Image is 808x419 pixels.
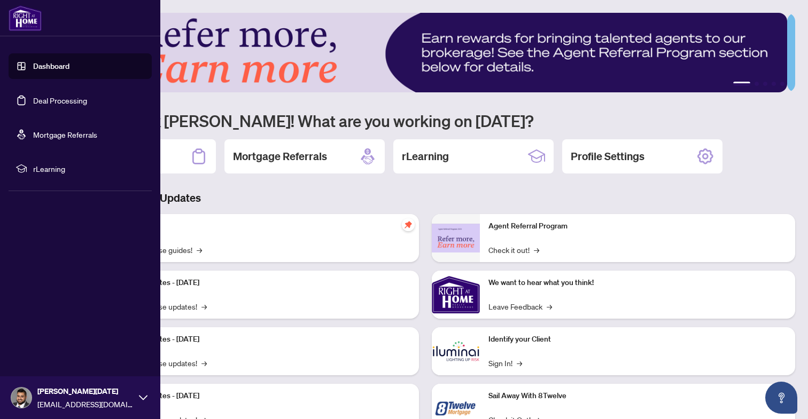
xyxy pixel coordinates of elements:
[432,327,480,375] img: Identify your Client
[33,163,144,175] span: rLearning
[488,390,787,402] p: Sail Away With 8Twelve
[772,82,776,86] button: 4
[488,277,787,289] p: We want to hear what you think!
[37,398,134,410] span: [EMAIL_ADDRESS][DOMAIN_NAME]
[112,277,410,289] p: Platform Updates - [DATE]
[56,13,787,92] img: Slide 0
[432,224,480,253] img: Agent Referral Program
[432,271,480,319] img: We want to hear what you think!
[11,388,32,408] img: Profile Icon
[571,149,644,164] h2: Profile Settings
[33,130,97,139] a: Mortgage Referrals
[201,357,207,369] span: →
[112,220,410,232] p: Self-Help
[488,220,787,232] p: Agent Referral Program
[534,244,539,256] span: →
[56,191,795,205] h3: Brokerage & Industry Updates
[755,82,759,86] button: 2
[733,82,750,86] button: 1
[488,301,552,312] a: Leave Feedback→
[517,357,522,369] span: →
[233,149,327,164] h2: Mortgage Referrals
[9,5,42,31] img: logo
[201,301,207,312] span: →
[547,301,552,312] span: →
[488,334,787,345] p: Identify your Client
[56,110,795,131] h1: Welcome back [PERSON_NAME]! What are you working on [DATE]?
[37,385,134,397] span: [PERSON_NAME][DATE]
[765,382,797,414] button: Open asap
[402,149,449,164] h2: rLearning
[112,334,410,345] p: Platform Updates - [DATE]
[488,357,522,369] a: Sign In!→
[112,390,410,402] p: Platform Updates - [DATE]
[780,82,784,86] button: 5
[33,61,69,71] a: Dashboard
[33,96,87,105] a: Deal Processing
[488,244,539,256] a: Check it out!→
[402,218,415,231] span: pushpin
[197,244,202,256] span: →
[763,82,767,86] button: 3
